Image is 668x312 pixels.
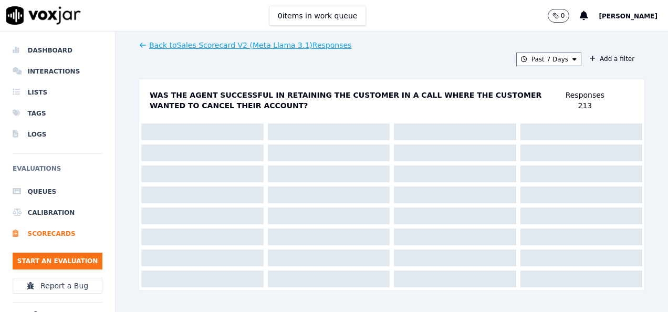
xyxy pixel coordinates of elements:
a: Calibration [13,202,102,223]
button: Back toSales Scorecard V2 (Meta Llama 3.1)Responses [139,40,351,50]
h6: Evaluations [13,162,102,181]
span: [PERSON_NAME] [599,13,657,20]
button: Add a filter [586,53,639,65]
p: Was the agent successful in retaining the customer in a call where the customer wanted to cancel ... [150,90,566,111]
a: Scorecards [13,223,102,244]
a: Dashboard [13,40,102,61]
a: Queues [13,181,102,202]
button: 0items in work queue [269,6,367,26]
button: 0 [548,9,570,23]
p: 0 [561,12,565,20]
p: Responses [566,90,605,100]
button: Report a Bug [13,278,102,294]
button: 0 [548,9,580,23]
button: Past 7 Days [516,53,581,66]
img: voxjar logo [6,6,81,25]
button: [PERSON_NAME] [599,9,668,22]
div: 213 [578,100,592,111]
button: Start an Evaluation [13,253,102,269]
a: Interactions [13,61,102,82]
a: Lists [13,82,102,103]
a: Logs [13,124,102,145]
a: Tags [13,103,102,124]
